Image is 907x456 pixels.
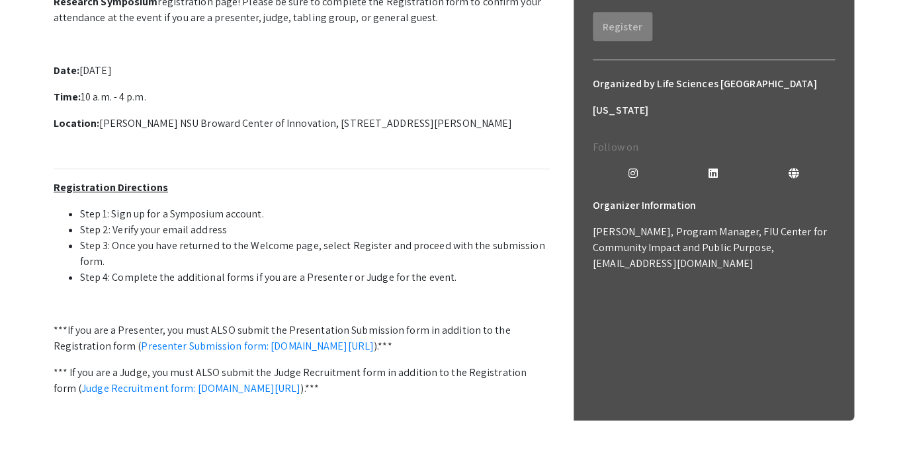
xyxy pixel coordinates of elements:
[54,323,550,354] p: ***If you are a Presenter, you must ALSO submit the Presentation Submission form in addition to t...
[80,270,550,285] li: Step 4: Complete the additional forms if you are a Presenter or Judge for the event.
[54,180,168,194] u: Registration Directions
[81,381,300,395] a: Judge Recruitment form: [DOMAIN_NAME][URL]
[54,90,81,104] strong: Time:
[593,224,835,272] p: [PERSON_NAME], Program Manager, FIU Center for Community Impact and Public Purpose, [EMAIL_ADDRES...
[141,339,374,353] a: Presenter Submission form: [DOMAIN_NAME][URL]
[54,63,80,77] strong: Date:
[10,397,56,446] iframe: Chat
[80,222,550,238] li: Step 2: Verify your email address
[593,12,652,41] button: Register
[54,116,100,130] strong: Location:
[593,192,835,219] h6: Organizer Information
[593,139,835,155] p: Follow on
[80,206,550,222] li: Step 1: Sign up for a Symposium account.
[80,238,550,270] li: Step 3: Once you have returned to the Welcome page, select Register and proceed with the submissi...
[54,89,550,105] p: 10 a.m. - 4 p.m.
[54,116,550,132] p: [PERSON_NAME] NSU Broward Center of Innovation, [STREET_ADDRESS][PERSON_NAME]
[54,63,550,79] p: [DATE]
[593,71,835,124] h6: Organized by Life Sciences [GEOGRAPHIC_DATA][US_STATE]
[54,365,550,397] p: *** If you are a Judge, you must ALSO submit the Judge Recruitment form in addition to the Regist...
